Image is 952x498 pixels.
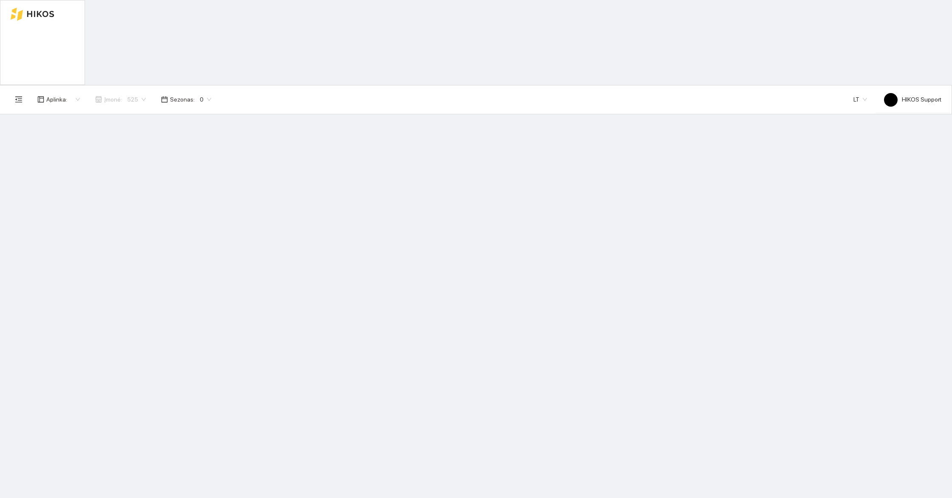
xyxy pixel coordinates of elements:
span: shop [95,96,102,103]
span: Aplinka : [46,95,67,104]
span: 0 [200,93,211,106]
span: LT [853,93,867,106]
span: layout [37,96,44,103]
button: menu-fold [10,91,27,108]
span: HIKOS Support [884,96,941,103]
span: 525 [127,93,146,106]
span: Sezonas : [170,95,195,104]
span: Įmonė : [104,95,122,104]
span: menu-fold [15,96,23,103]
span: calendar [161,96,168,103]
